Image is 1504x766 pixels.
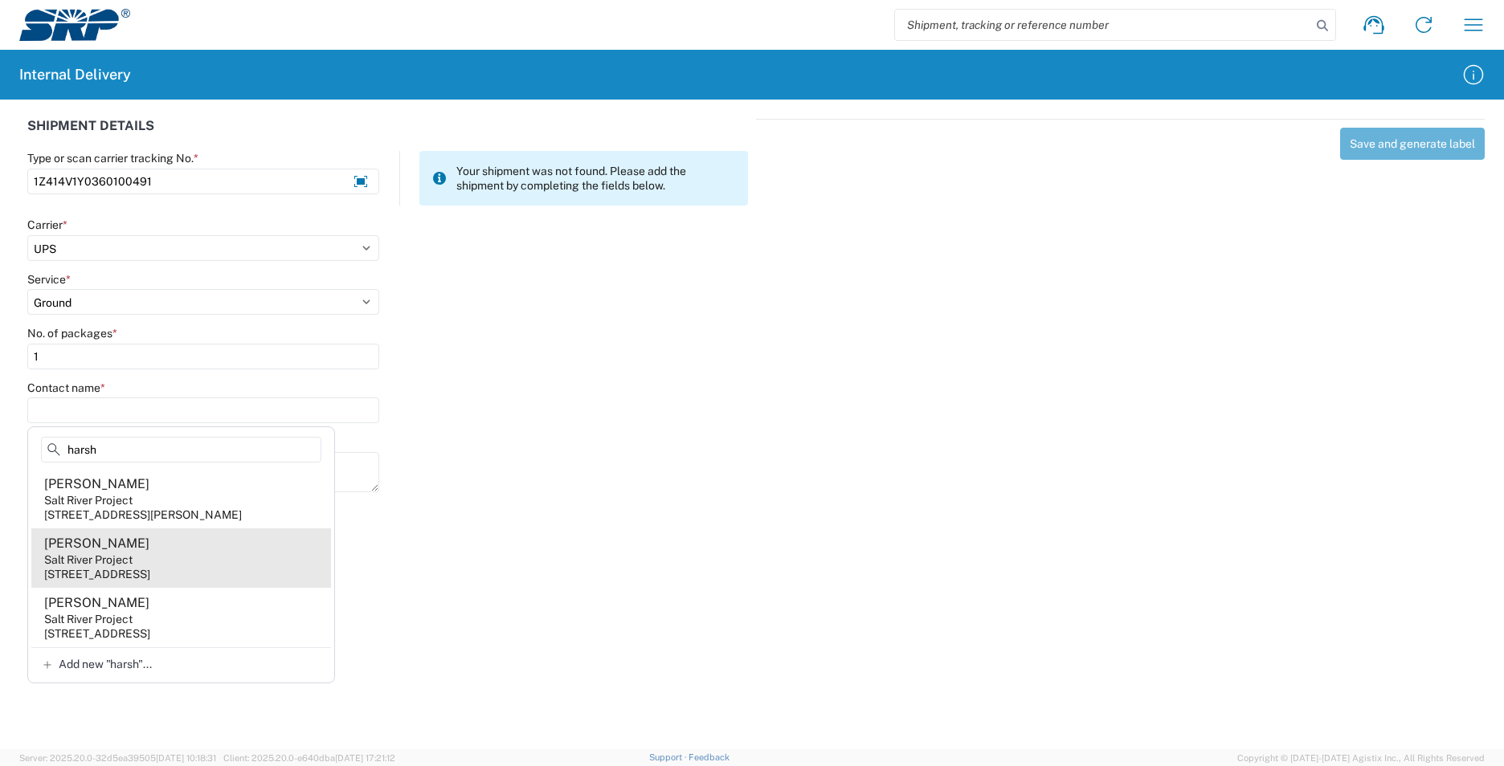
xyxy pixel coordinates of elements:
div: [STREET_ADDRESS][PERSON_NAME] [44,507,242,522]
span: Client: 2025.20.0-e640dba [223,753,395,763]
div: [PERSON_NAME] [44,535,149,552]
label: No. of packages [27,326,117,340]
div: Salt River Project [44,552,133,567]
label: Contact name [27,381,105,395]
label: Carrier [27,218,67,232]
div: [PERSON_NAME] [44,594,149,612]
a: Feedback [689,752,730,762]
div: [STREET_ADDRESS] [44,626,150,641]
h2: Internal Delivery [19,65,131,84]
div: SHIPMENT DETAILS [27,119,748,151]
label: Service [27,272,71,287]
label: Type or scan carrier tracking No. [27,151,198,165]
div: Salt River Project [44,493,133,507]
span: Your shipment was not found. Please add the shipment by completing the fields below. [456,164,735,193]
span: [DATE] 17:21:12 [335,753,395,763]
span: [DATE] 10:18:31 [156,753,216,763]
a: Support [649,752,689,762]
img: srp [19,9,130,41]
div: [STREET_ADDRESS] [44,567,150,581]
div: Salt River Project [44,612,133,626]
div: [PERSON_NAME] [44,475,149,493]
span: Add new "harsh"... [59,657,152,671]
span: Copyright © [DATE]-[DATE] Agistix Inc., All Rights Reserved [1237,751,1485,765]
input: Shipment, tracking or reference number [895,10,1311,40]
span: Server: 2025.20.0-32d5ea39505 [19,753,216,763]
